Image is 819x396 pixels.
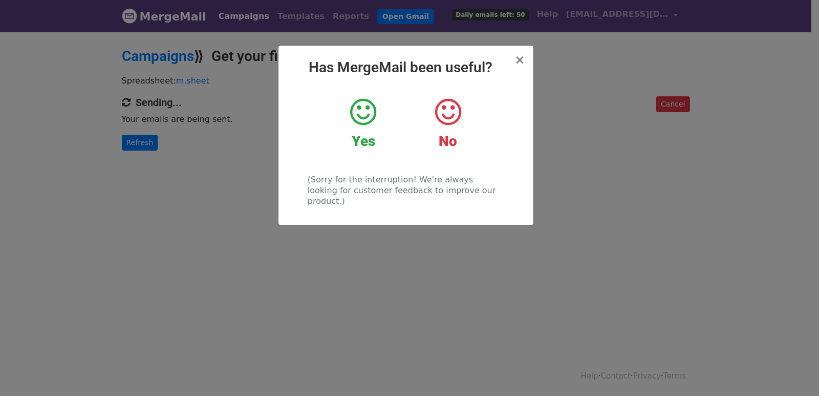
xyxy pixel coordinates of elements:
[413,97,482,150] a: No
[514,53,525,67] span: ×
[308,174,504,206] p: (Sorry for the interruption! We're always looking for customer feedback to improve our product.)
[287,59,525,76] h2: Has MergeMail been useful?
[439,133,457,150] strong: No
[329,97,398,150] a: Yes
[514,54,525,66] button: Close
[352,133,375,150] strong: Yes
